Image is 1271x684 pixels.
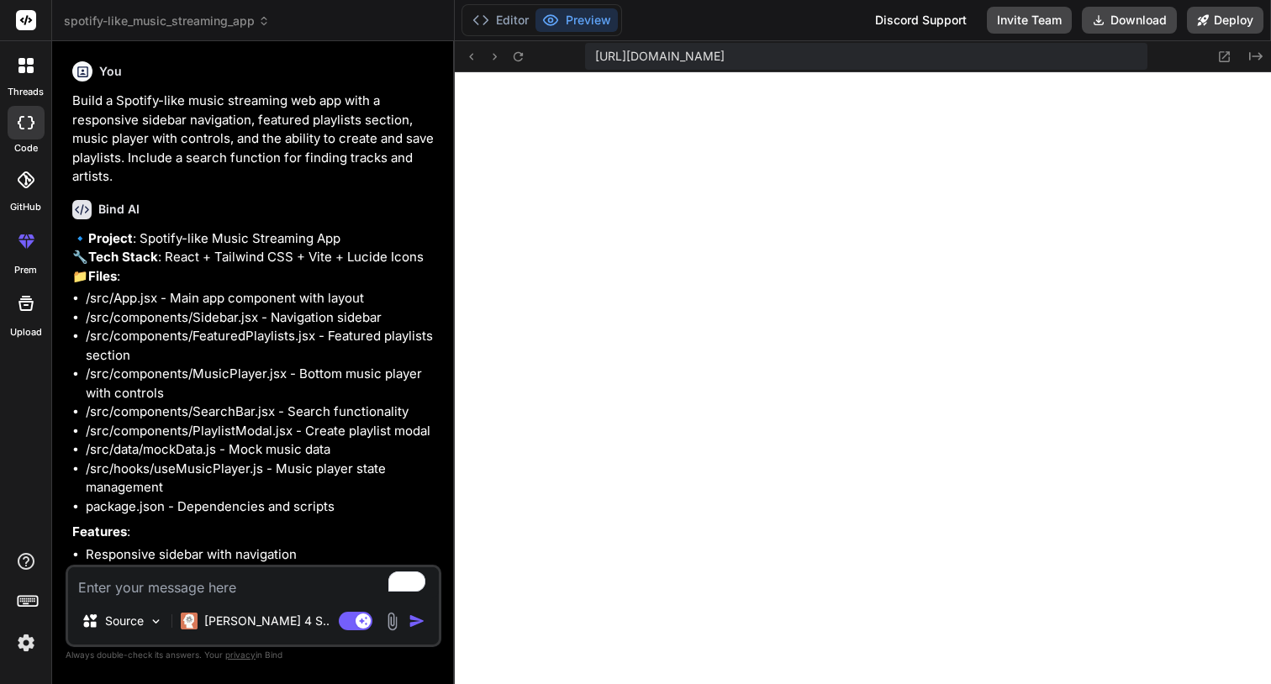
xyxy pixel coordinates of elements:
[88,230,133,246] strong: Project
[72,229,438,287] p: 🔹 : Spotify-like Music Streaming App 🔧 : React + Tailwind CSS + Vite + Lucide Icons 📁 :
[86,308,438,328] li: /src/components/Sidebar.jsx - Navigation sidebar
[72,523,438,542] p: :
[86,365,438,403] li: /src/components/MusicPlayer.jsx - Bottom music player with controls
[865,7,977,34] div: Discord Support
[86,403,438,422] li: /src/components/SearchBar.jsx - Search functionality
[12,629,40,657] img: settings
[149,614,163,629] img: Pick Models
[409,613,425,629] img: icon
[72,524,127,539] strong: Features
[14,141,38,155] label: code
[181,613,198,629] img: Claude 4 Sonnet
[86,545,438,565] li: Responsive sidebar with navigation
[8,85,44,99] label: threads
[86,440,438,460] li: /src/data/mockData.js - Mock music data
[382,612,402,631] img: attachment
[86,422,438,441] li: /src/components/PlaylistModal.jsx - Create playlist modal
[225,650,256,660] span: privacy
[1082,7,1177,34] button: Download
[535,8,618,32] button: Preview
[88,268,117,284] strong: Files
[987,7,1072,34] button: Invite Team
[99,63,122,80] h6: You
[10,200,41,214] label: GitHub
[204,613,330,629] p: [PERSON_NAME] 4 S..
[10,325,42,339] label: Upload
[14,263,37,277] label: prem
[68,567,439,597] textarea: To enrich screen reader interactions, please activate Accessibility in Grammarly extension settings
[86,289,438,308] li: /src/App.jsx - Main app component with layout
[86,497,438,517] li: package.json - Dependencies and scripts
[86,460,438,497] li: /src/hooks/useMusicPlayer.js - Music player state management
[595,48,725,65] span: [URL][DOMAIN_NAME]
[1187,7,1263,34] button: Deploy
[466,8,535,32] button: Editor
[86,564,438,583] li: Featured playlists grid
[66,647,441,663] p: Always double-check its answers. Your in Bind
[105,613,144,629] p: Source
[64,13,270,29] span: spotify-like_music_streaming_app
[72,92,438,187] p: Build a Spotify-like music streaming web app with a responsive sidebar navigation, featured playl...
[86,327,438,365] li: /src/components/FeaturedPlaylists.jsx - Featured playlists section
[88,249,158,265] strong: Tech Stack
[98,201,140,218] h6: Bind AI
